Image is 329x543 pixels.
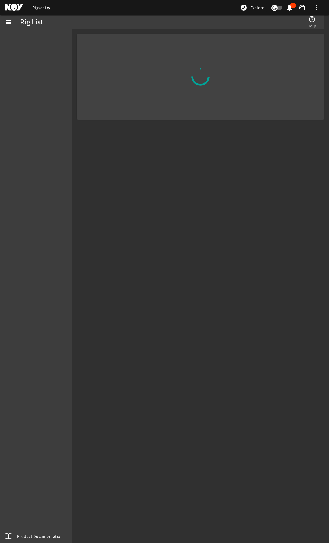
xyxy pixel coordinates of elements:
mat-icon: help_outline [308,16,316,23]
span: Help [307,23,316,29]
span: Product Documentation [17,533,63,539]
mat-icon: support_agent [299,4,306,11]
mat-icon: menu [5,19,12,26]
div: Rig List [20,19,43,25]
mat-icon: explore [240,4,247,11]
span: Explore [250,5,264,11]
button: more_vert [310,0,324,15]
a: Rigsentry [32,5,50,11]
button: Explore [238,3,267,12]
mat-icon: notifications [286,4,293,11]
